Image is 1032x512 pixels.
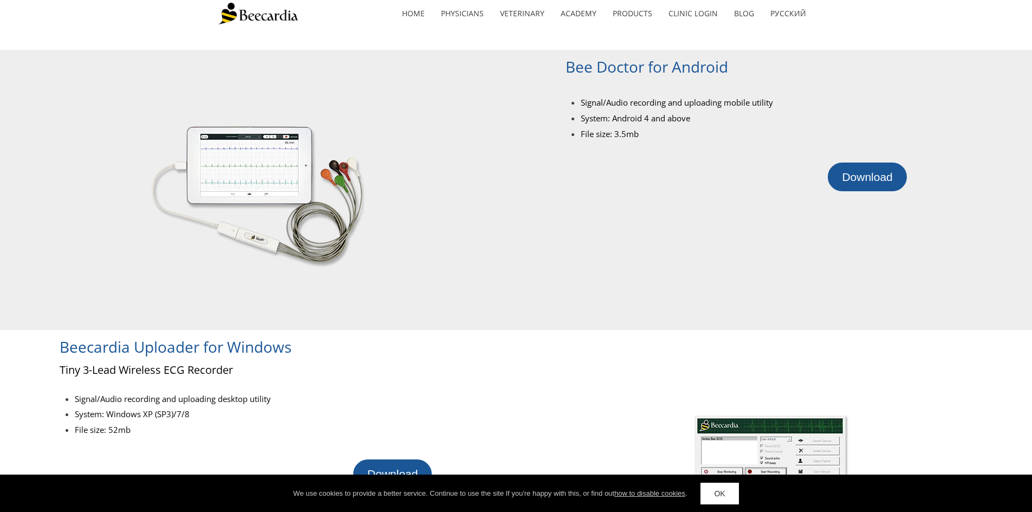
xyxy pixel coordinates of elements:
[581,113,690,124] span: System: Android 4 and above
[293,488,687,499] div: We use cookies to provide a better service. Continue to use the site If you're happy with this, o...
[828,163,906,191] a: Download
[553,1,605,26] a: Academy
[218,3,298,24] img: Beecardia
[842,171,892,183] span: Download
[492,1,553,26] a: Veterinary
[75,393,271,404] span: Signal/Audio recording and uploading desktop utility
[394,1,433,26] a: home
[660,1,726,26] a: Clinic Login
[75,424,131,435] span: File size: 52mb
[605,1,660,26] a: Products
[353,459,432,488] a: Download
[581,128,639,139] span: File size: 3.5mb
[762,1,814,26] a: Русский
[367,468,418,480] span: Download
[566,56,728,77] span: Bee Doctor for Android
[60,362,233,377] span: Tiny 3-Lead Wireless ECG Recorder
[700,483,738,504] a: OK
[75,409,190,419] span: System: Windows XP (SP3)/7/8
[433,1,492,26] a: Physicians
[726,1,762,26] a: Blog
[581,97,773,108] span: Signal/Audio recording and uploading mobile utility
[60,336,291,357] span: Beecardia Uploader for Windows
[614,489,685,497] a: how to disable cookies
